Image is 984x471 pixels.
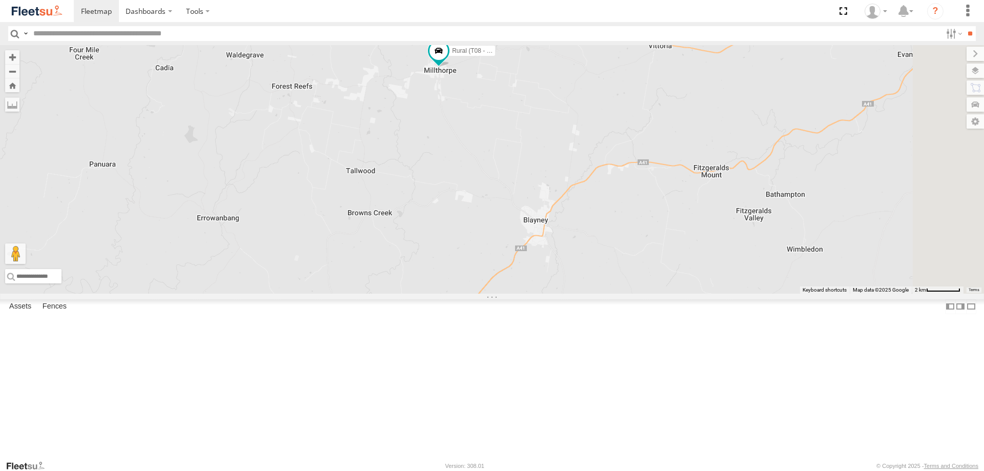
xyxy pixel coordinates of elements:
[942,26,964,41] label: Search Filter Options
[6,461,53,471] a: Visit our Website
[955,299,966,314] label: Dock Summary Table to the Right
[5,78,19,92] button: Zoom Home
[967,114,984,129] label: Map Settings
[924,463,978,469] a: Terms and Conditions
[5,243,26,264] button: Drag Pegman onto the map to open Street View
[452,47,539,54] span: Rural (T08 - [PERSON_NAME])
[927,3,944,19] i: ?
[915,287,926,293] span: 2 km
[861,4,891,19] div: Ken Manners
[4,299,36,314] label: Assets
[945,299,955,314] label: Dock Summary Table to the Left
[445,463,484,469] div: Version: 308.01
[5,50,19,64] button: Zoom in
[803,286,847,294] button: Keyboard shortcuts
[5,64,19,78] button: Zoom out
[10,4,64,18] img: fleetsu-logo-horizontal.svg
[969,288,979,292] a: Terms (opens in new tab)
[5,97,19,112] label: Measure
[966,299,976,314] label: Hide Summary Table
[876,463,978,469] div: © Copyright 2025 -
[912,286,963,294] button: Map Scale: 2 km per 63 pixels
[853,287,909,293] span: Map data ©2025 Google
[37,299,72,314] label: Fences
[22,26,30,41] label: Search Query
